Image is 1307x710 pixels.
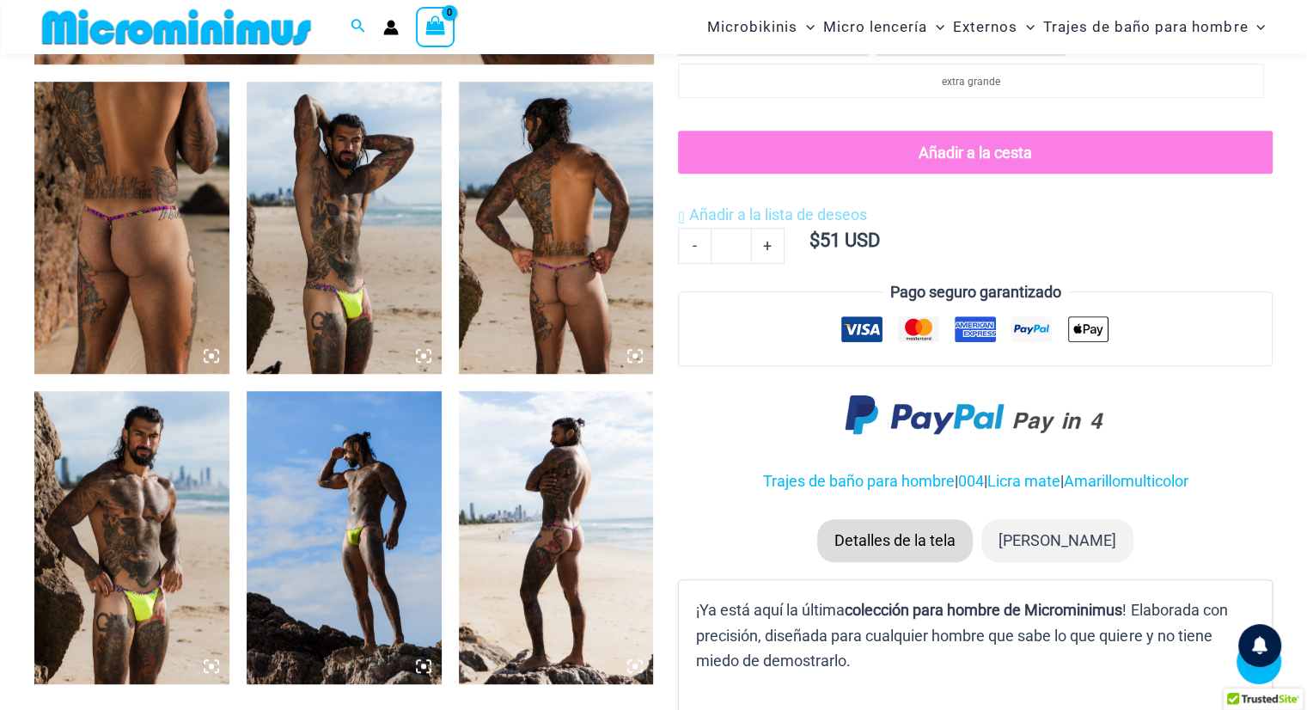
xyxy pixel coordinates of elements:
[1039,5,1269,49] a: Trajes de baño para hombreAlternar menúAlternar menú
[953,18,1017,35] font: Externos
[696,601,1227,670] font: ! Elaborada con precisión, diseñada para cualquier hombre que sabe lo que quiere y no tiene miedo...
[984,472,987,490] font: |
[1060,472,1064,490] font: |
[763,472,955,490] a: Trajes de baño para hombre
[678,64,1264,98] li: extra grande
[999,531,1116,549] font: [PERSON_NAME]
[35,8,318,46] img: MM SHOP LOGO PLANO
[459,391,654,683] img: Cable Beach Coastal Bliss 004 Tanga
[752,228,785,264] a: +
[949,5,1039,49] a: ExternosAlternar menúAlternar menú
[678,202,866,228] a: Añadir a la lista de deseos
[987,472,1060,490] a: Licra mate
[958,472,984,490] a: 004
[820,230,880,251] font: 51 USD
[1043,18,1248,35] font: Trajes de baño para hombre
[700,3,1273,52] nav: Navegación del sitio
[34,391,229,683] img: Cable Beach Coastal Bliss 004 Tanga
[797,5,815,49] span: Alternar menú
[351,16,366,38] a: Enlace del icono de búsqueda
[34,82,229,374] img: Cable Beach Coastal Bliss 004 Tanga
[689,205,867,223] font: Añadir a la lista de deseos
[711,228,751,264] input: Cantidad de producto
[834,531,956,549] font: Detalles de la tela
[1064,472,1121,490] a: Amarillo
[1017,5,1035,49] span: Alternar menú
[678,131,1273,174] button: Añadir a la cesta
[707,18,797,35] font: Microbikinis
[1121,472,1188,490] a: multicolor
[809,230,820,251] font: $
[247,391,442,683] img: Cable Beach Coastal Bliss 004 Tanga
[763,236,772,254] font: +
[383,20,399,35] a: Enlace del icono de la cuenta
[247,82,442,374] img: Cable Beach Coastal Bliss 004 Tanga
[416,7,455,46] a: Ver carrito de compras, vacío
[459,82,654,374] img: Cable Beach Coastal Bliss 004 Tanga
[942,76,1000,88] font: extra grande
[703,5,819,49] a: MicrobikinisAlternar menúAlternar menú
[890,283,1061,301] font: Pago seguro garantizado
[927,5,944,49] span: Alternar menú
[819,5,949,49] a: Micro lenceríaAlternar menúAlternar menú
[678,228,711,264] a: -
[955,472,958,490] font: |
[845,601,1122,619] font: colección para hombre de Microminimus
[919,144,1032,162] font: Añadir a la cesta
[823,18,927,35] font: Micro lencería
[693,236,697,254] font: -
[696,601,845,619] font: ¡Ya está aquí la última
[1248,5,1265,49] span: Alternar menú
